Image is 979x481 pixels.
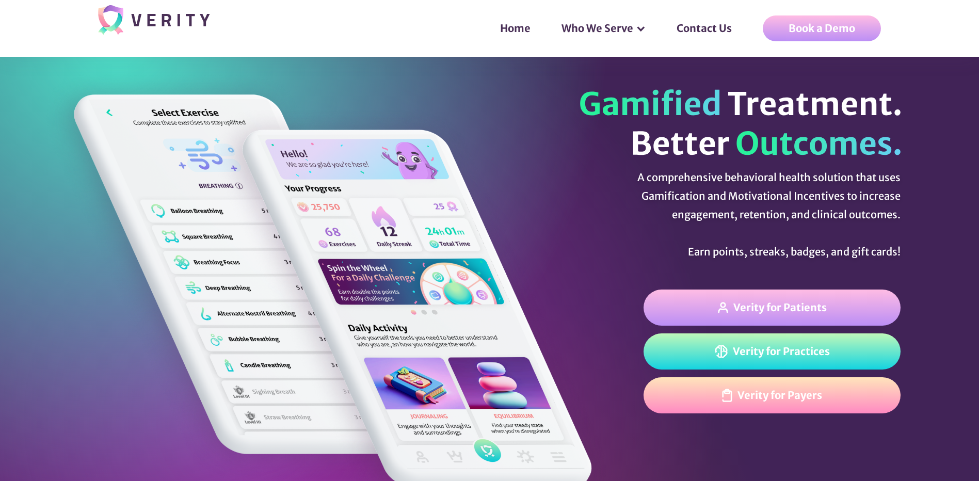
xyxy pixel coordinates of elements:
a: Verity for Patients [644,290,901,326]
a: Contact Us [666,13,752,44]
div: Contact Us [656,3,763,54]
a: Home [490,13,551,44]
div: Who We Serve [561,23,633,34]
a: Verity for Practices [644,333,901,370]
div: Verity for Patients [733,301,827,314]
div: Verity for Practices [733,345,830,358]
div: A comprehensive behavioral health solution that uses Gamification and Motivational Incentives to ... [580,168,901,261]
div: Book a Demo [789,22,855,35]
div: Who We Serve [551,13,656,44]
div: Verity for Payers [737,389,822,402]
a: Book a Demo [763,15,881,41]
a: Verity for Payers [644,377,901,413]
